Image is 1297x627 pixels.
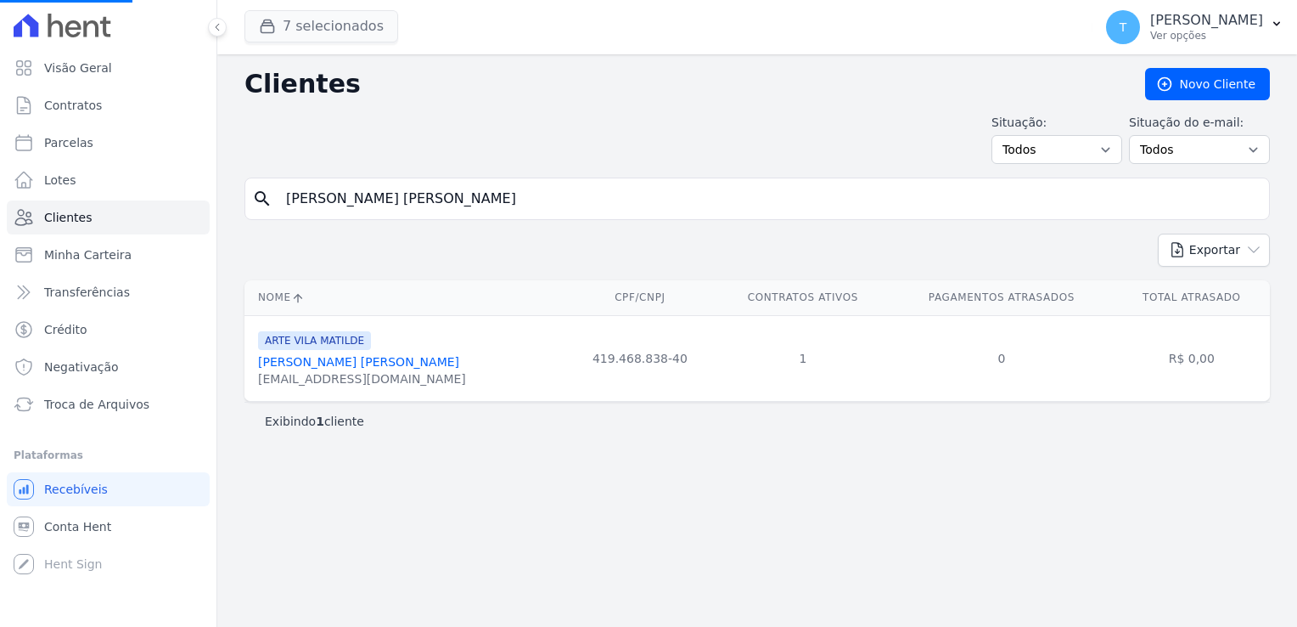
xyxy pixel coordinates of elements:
[7,88,210,122] a: Contratos
[7,313,210,347] a: Crédito
[1145,68,1270,100] a: Novo Cliente
[44,209,92,226] span: Clientes
[1150,29,1263,42] p: Ver opções
[1114,280,1270,315] th: Total Atrasado
[244,10,398,42] button: 7 selecionados
[1092,3,1297,51] button: T [PERSON_NAME] Ver opções
[7,472,210,506] a: Recebíveis
[316,415,324,428] b: 1
[991,114,1122,132] label: Situação:
[252,189,272,209] i: search
[244,69,1118,99] h2: Clientes
[44,134,93,151] span: Parcelas
[7,238,210,272] a: Minha Carteira
[44,321,87,338] span: Crédito
[44,97,102,114] span: Contratos
[44,481,108,498] span: Recebíveis
[564,280,716,315] th: CPF/CNPJ
[7,275,210,309] a: Transferências
[44,59,112,76] span: Visão Geral
[7,510,210,544] a: Conta Hent
[258,370,466,387] div: [EMAIL_ADDRESS][DOMAIN_NAME]
[1150,12,1263,29] p: [PERSON_NAME]
[258,355,459,369] a: [PERSON_NAME] [PERSON_NAME]
[1129,114,1270,132] label: Situação do e-mail:
[7,387,210,421] a: Troca de Arquivos
[890,280,1113,315] th: Pagamentos Atrasados
[44,284,130,301] span: Transferências
[44,359,119,376] span: Negativação
[7,350,210,384] a: Negativação
[7,126,210,160] a: Parcelas
[7,163,210,197] a: Lotes
[564,315,716,401] td: 419.468.838-40
[14,445,203,466] div: Plataformas
[44,396,149,413] span: Troca de Arquivos
[44,246,132,263] span: Minha Carteira
[1158,234,1270,267] button: Exportar
[7,51,210,85] a: Visão Geral
[1114,315,1270,401] td: R$ 0,00
[1120,21,1127,33] span: T
[716,315,890,401] td: 1
[44,518,111,535] span: Conta Hent
[258,331,371,350] span: ARTE VILA MATILDE
[244,280,564,315] th: Nome
[7,201,210,234] a: Clientes
[265,413,364,430] p: Exibindo cliente
[44,172,76,189] span: Lotes
[276,182,1262,216] input: Buscar por nome, CPF ou e-mail
[890,315,1113,401] td: 0
[716,280,890,315] th: Contratos Ativos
